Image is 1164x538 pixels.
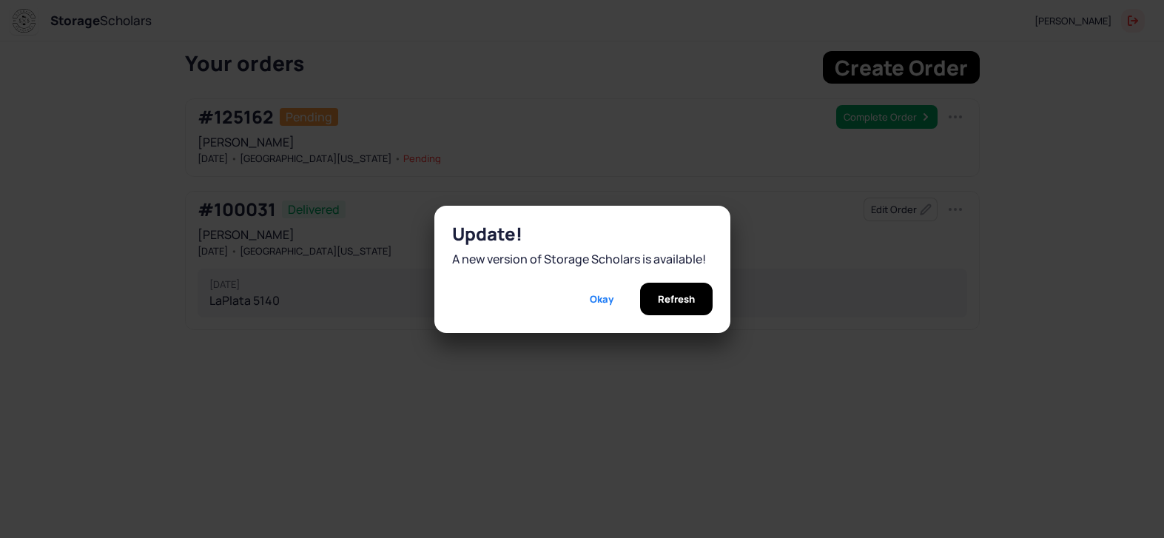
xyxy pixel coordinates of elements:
[452,250,713,268] div: A new version of Storage Scholars is available!
[590,283,613,315] span: Okay
[640,283,713,315] button: Refresh
[658,283,695,315] span: Refresh
[452,223,713,244] h2: Update!
[572,283,631,315] button: Okay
